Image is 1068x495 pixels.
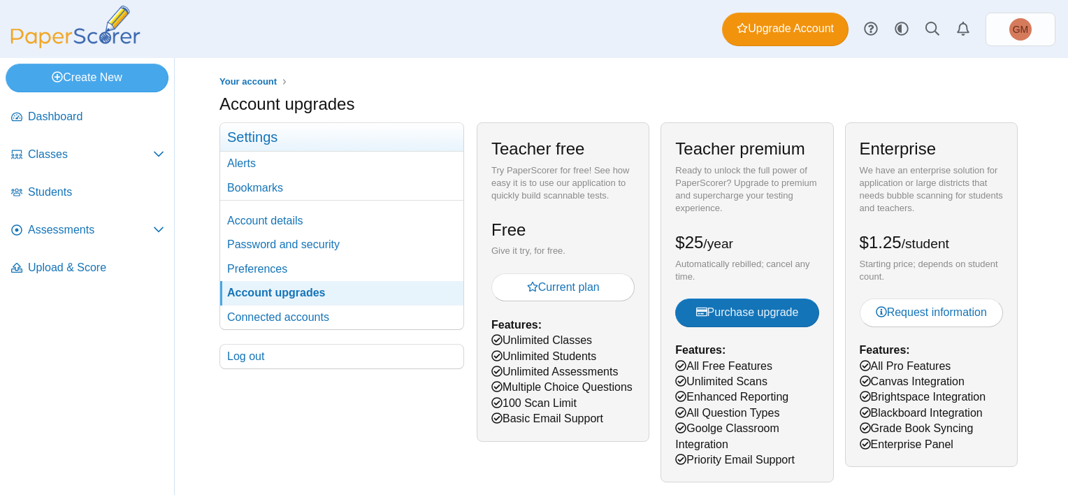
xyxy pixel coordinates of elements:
button: Current plan [491,273,635,301]
a: Account upgrades [220,281,463,305]
h2: Free [491,218,526,242]
span: Upgrade Account [737,21,834,36]
div: Try PaperScorer for free! See how easy it is to use our application to quickly build scannable te... [491,164,635,203]
small: /student [902,236,949,251]
span: GLADYMAR MALDONADO [1013,24,1029,34]
h3: Settings [220,123,463,152]
a: Request information [860,299,1003,327]
a: Assessments [6,214,170,247]
a: Bookmarks [220,176,463,200]
div: Automatically rebilled; cancel any time. [675,258,818,283]
a: Your account [216,73,280,91]
button: Purchase upgrade [675,299,818,327]
a: Log out [220,345,463,368]
a: Alerts [948,14,979,45]
h2: Teacher premium [675,137,804,161]
a: PaperScorer [6,38,145,50]
div: Ready to unlock the full power of PaperScorer? Upgrade to premium and supercharge your testing ex... [675,164,818,215]
span: Request information [876,306,987,318]
a: Dashboard [6,101,170,134]
a: Upgrade Account [722,13,849,46]
h2: Enterprise [860,137,936,161]
div: Unlimited Classes Unlimited Students Unlimited Assessments Multiple Choice Questions 100 Scan Lim... [477,122,649,441]
span: Classes [28,147,153,162]
div: We have an enterprise solution for application or large districts that needs bubble scanning for ... [860,164,1003,215]
h2: Teacher free [491,137,584,161]
a: Alerts [220,152,463,175]
a: Account details [220,209,463,233]
span: Current plan [527,281,600,293]
b: Features: [675,344,726,356]
span: Your account [219,76,277,87]
a: Password and security [220,233,463,257]
span: Students [28,185,164,200]
span: Purchase upgrade [696,306,799,318]
small: /year [703,236,733,251]
div: Give it try, for free. [491,245,635,257]
h1: Account upgrades [219,92,354,116]
div: Starting price; depends on student count. [860,258,1003,283]
a: GLADYMAR MALDONADO [986,13,1055,46]
span: $25 [675,233,733,252]
div: All Free Features Unlimited Scans Enhanced Reporting All Question Types Goolge Classroom Integrat... [661,122,833,482]
img: PaperScorer [6,6,145,48]
a: Create New [6,64,168,92]
b: Features: [491,319,542,331]
a: Preferences [220,257,463,281]
span: Upload & Score [28,260,164,275]
span: Assessments [28,222,153,238]
b: Features: [860,344,910,356]
a: Students [6,176,170,210]
span: Dashboard [28,109,164,124]
a: Upload & Score [6,252,170,285]
a: Classes [6,138,170,172]
span: GLADYMAR MALDONADO [1009,18,1032,41]
h2: $1.25 [860,231,949,254]
div: All Pro Features Canvas Integration Brightspace Integration Blackboard Integration Grade Book Syn... [845,122,1018,467]
a: Connected accounts [220,306,463,329]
